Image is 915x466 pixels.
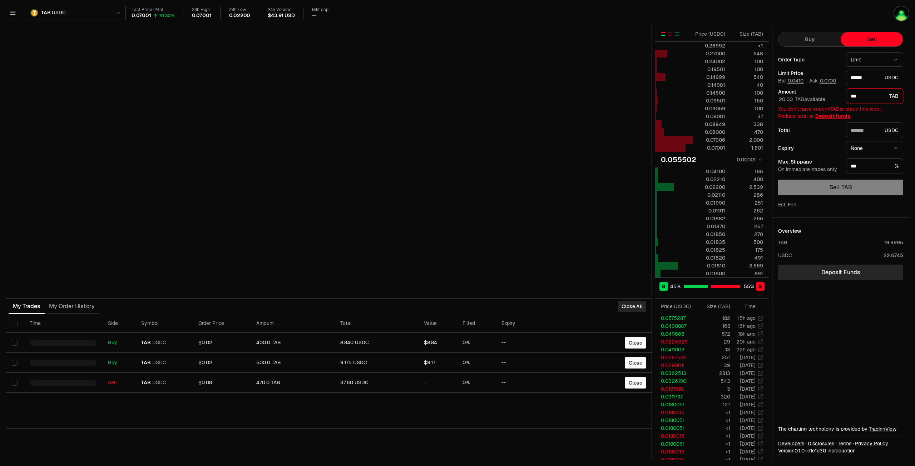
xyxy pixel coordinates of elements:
[268,7,295,12] div: 24h Volume
[738,331,756,337] time: 18h ago
[693,129,725,136] div: 0.08000
[731,74,763,81] div: 540
[693,50,725,57] div: 0.27000
[740,433,756,439] time: [DATE]
[9,299,45,314] button: My Trades
[693,215,725,222] div: 0.01882
[778,440,804,447] a: Developers
[731,270,763,277] div: 891
[463,380,490,386] div: 0%
[778,265,903,280] a: Deposit Funds
[463,340,490,346] div: 0%
[670,283,681,290] span: 45 %
[697,424,731,432] td: <1
[731,231,763,238] div: 270
[312,12,317,19] div: —
[869,426,896,432] a: TradingView
[693,81,725,89] div: 0.14981
[846,70,903,85] div: USDC
[778,227,801,235] div: Overview
[894,6,909,21] img: llama treasu TAB
[731,129,763,136] div: 470
[778,159,840,164] div: Max. Slippage
[731,136,763,144] div: 2,000
[731,30,763,37] div: Size ( TAB )
[693,89,725,96] div: 0.14500
[731,199,763,206] div: 251
[731,184,763,191] div: 2,539
[256,380,328,386] div: 470.0 TAB
[787,78,804,84] button: 0.0410
[758,283,762,290] span: S
[496,314,571,333] th: Expiry
[198,379,212,386] span: $0.08
[192,12,212,19] div: 0.07001
[740,386,756,392] time: [DATE]
[736,346,756,353] time: 22h ago
[697,369,731,377] td: 2813
[625,337,646,349] button: Close
[731,239,763,246] div: 500
[661,155,696,165] div: 0.055502
[463,360,490,366] div: 0%
[229,12,251,19] div: 0.02200
[655,416,697,424] td: 0.0180051
[740,354,756,361] time: [DATE]
[418,314,457,333] th: Value
[778,96,825,102] span: TAB available
[340,360,412,366] div: 9.175 USDC
[731,176,763,183] div: 400
[655,361,697,369] td: 0.0290011
[697,401,731,409] td: 127
[655,409,697,416] td: 0.0180015
[778,252,792,259] div: USDC
[152,380,166,386] span: USDC
[697,448,731,456] td: <1
[731,246,763,254] div: 175
[251,314,334,333] th: Amount
[12,360,18,366] button: Select row
[731,207,763,214] div: 262
[693,199,725,206] div: 0.01990
[740,370,756,376] time: [DATE]
[693,105,725,112] div: 0.09059
[778,447,903,454] div: Version 0.1.0 + in production
[846,141,903,155] button: None
[141,340,151,346] span: TAB
[693,207,725,214] div: 0.01911
[655,393,697,401] td: 0.0311797
[697,385,731,393] td: 3
[132,7,174,12] div: Last Price (24h)
[731,58,763,65] div: 100
[496,333,571,353] td: --
[778,71,840,76] div: Limit Price
[192,7,212,12] div: 24h High
[693,176,725,183] div: 0.02210
[229,7,251,12] div: 24h Low
[198,359,212,366] span: $0.02
[731,81,763,89] div: 40
[655,338,697,346] td: 0.0225326
[141,380,151,386] span: TAB
[778,425,903,432] div: The charting technology is provided by
[807,447,826,454] span: e1e1d3091cdd19e8fa4cf41cae901f839dd6ea94
[52,10,65,16] span: USDC
[740,409,756,416] time: [DATE]
[693,223,725,230] div: 0.01870
[738,315,756,321] time: 15h ago
[693,191,725,199] div: 0.02110
[667,31,673,37] button: Show Sell Orders Only
[736,303,756,310] div: Time
[693,270,725,277] div: 0.01800
[808,440,834,447] a: Disclosures
[740,394,756,400] time: [DATE]
[697,346,731,354] td: 13
[697,440,731,448] td: <1
[809,78,837,84] span: Ask
[135,314,192,333] th: Symbol
[838,440,851,447] a: Terms
[141,360,151,366] span: TAB
[778,166,840,173] div: On immediate trades only
[778,201,796,208] div: Est. Fee
[731,50,763,57] div: 648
